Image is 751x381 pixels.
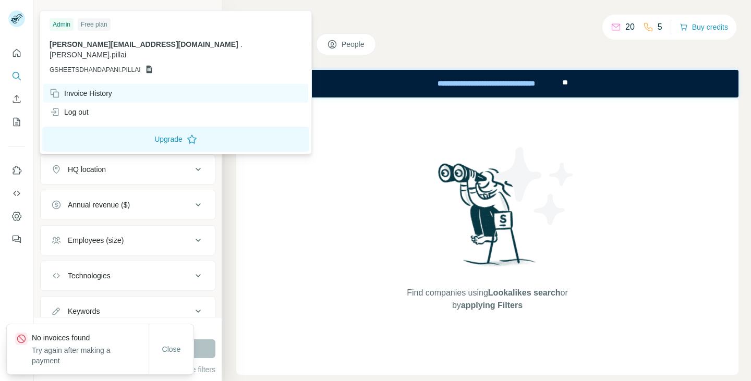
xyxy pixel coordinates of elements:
[236,70,738,97] iframe: Banner
[50,40,238,48] span: [PERSON_NAME][EMAIL_ADDRESS][DOMAIN_NAME]
[50,65,141,75] span: GSHEETSDHANDAPANI.PILLAI
[625,21,635,33] p: 20
[32,345,149,366] p: Try again after making a payment
[78,18,111,31] div: Free plan
[8,67,25,85] button: Search
[8,207,25,226] button: Dashboard
[68,164,106,175] div: HQ location
[8,90,25,108] button: Enrich CSV
[50,51,126,59] span: [PERSON_NAME].pillai
[68,306,100,316] div: Keywords
[68,200,130,210] div: Annual revenue ($)
[342,39,366,50] span: People
[404,287,571,312] span: Find companies using or by
[41,192,215,217] button: Annual revenue ($)
[433,161,542,277] img: Surfe Illustration - Woman searching with binoculars
[488,139,582,233] img: Surfe Illustration - Stars
[236,13,738,27] h4: Search
[8,230,25,249] button: Feedback
[488,288,561,297] span: Lookalikes search
[41,299,215,324] button: Keywords
[181,6,222,22] button: Hide
[41,263,215,288] button: Technologies
[680,20,728,34] button: Buy credits
[162,344,181,354] span: Close
[155,340,188,359] button: Close
[8,113,25,131] button: My lists
[50,107,89,117] div: Log out
[32,333,149,343] p: No invoices found
[8,44,25,63] button: Quick start
[50,88,112,99] div: Invoice History
[8,161,25,180] button: Use Surfe on LinkedIn
[41,157,215,182] button: HQ location
[68,235,124,245] div: Employees (size)
[240,40,243,48] span: .
[40,9,73,19] div: New search
[68,271,111,281] div: Technologies
[50,18,74,31] div: Admin
[8,184,25,203] button: Use Surfe API
[461,301,523,310] span: applying Filters
[658,21,662,33] p: 5
[41,228,215,253] button: Employees (size)
[42,127,309,152] button: Upgrade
